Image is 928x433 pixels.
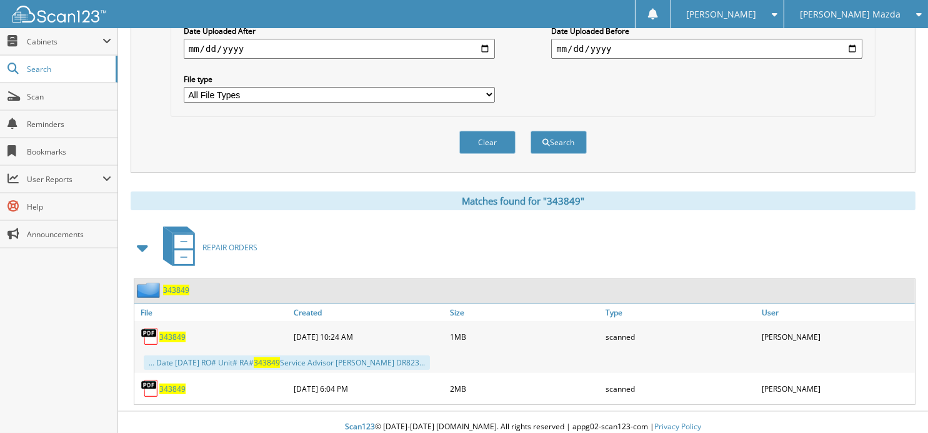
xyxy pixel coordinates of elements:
[686,11,756,18] span: [PERSON_NAME]
[602,324,759,349] div: scanned
[866,373,928,433] iframe: Chat Widget
[134,304,291,321] a: File
[291,324,447,349] div: [DATE] 10:24 AM
[144,355,430,370] div: ... Date [DATE] RO# Unit# RA# Service Advisor [PERSON_NAME] DR823...
[27,229,111,240] span: Announcements
[551,26,862,36] label: Date Uploaded Before
[159,332,186,342] a: 343849
[27,201,111,212] span: Help
[447,304,603,321] a: Size
[800,11,901,18] span: [PERSON_NAME] Mazda
[184,39,495,59] input: start
[447,324,603,349] div: 1MB
[202,242,257,253] span: REPAIR ORDERS
[27,64,109,74] span: Search
[184,74,495,84] label: File type
[459,131,516,154] button: Clear
[447,376,603,401] div: 2MB
[141,327,159,346] img: PDF.png
[131,191,916,210] div: Matches found for "343849"
[291,304,447,321] a: Created
[602,376,759,401] div: scanned
[27,146,111,157] span: Bookmarks
[654,421,701,432] a: Privacy Policy
[551,39,862,59] input: end
[291,376,447,401] div: [DATE] 6:04 PM
[12,6,106,23] img: scan123-logo-white.svg
[602,304,759,321] a: Type
[345,421,375,432] span: Scan123
[27,91,111,102] span: Scan
[759,304,915,321] a: User
[759,324,915,349] div: [PERSON_NAME]
[759,376,915,401] div: [PERSON_NAME]
[27,174,102,185] span: User Reports
[531,131,587,154] button: Search
[137,282,163,298] img: folder2.png
[184,26,495,36] label: Date Uploaded After
[254,357,280,368] span: 343849
[27,119,111,130] span: Reminders
[156,223,257,272] a: REPAIR ORDERS
[163,285,189,295] a: 343849
[141,379,159,398] img: PDF.png
[159,384,186,394] a: 343849
[27,36,102,47] span: Cabinets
